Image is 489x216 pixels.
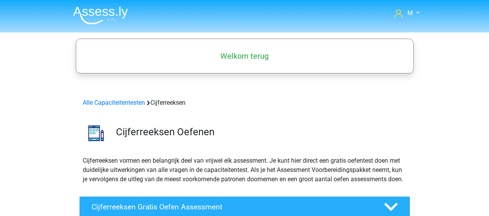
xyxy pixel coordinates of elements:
a: Alle Capaciteitentesten [83,99,145,106]
h5: Welkom terug [80,51,410,61]
img: Assessly [73,6,128,24]
img: cijferreeksen [80,117,112,150]
a: M [391,9,422,18]
h3: Cijferreeksen Oefenen [116,126,404,138]
p: Cijferreeksen vormen een belangrijk deel van vrijwel elk assessment. Je kunt hier direct een grat... [83,156,407,184]
div: Cijferreeksen [80,98,410,107]
span: M [407,9,413,17]
h4: Cijferreeksen Gratis Oefen Assessment [92,202,371,211]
